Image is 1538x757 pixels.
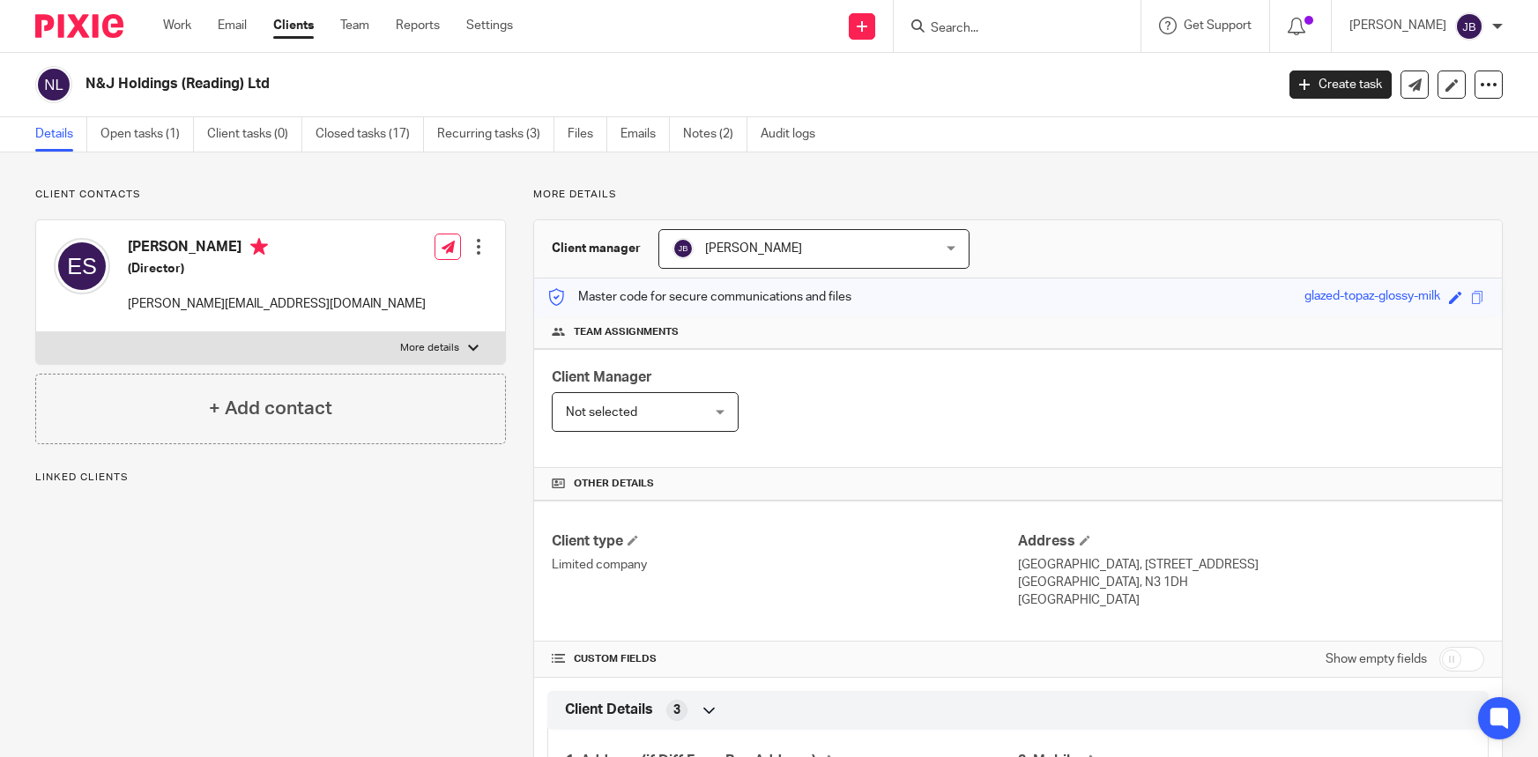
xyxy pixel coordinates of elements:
[574,325,679,339] span: Team assignments
[574,477,654,491] span: Other details
[1018,574,1484,591] p: [GEOGRAPHIC_DATA], N3 1DH
[128,238,426,260] h4: [PERSON_NAME]
[672,238,694,259] img: svg%3E
[250,238,268,256] i: Primary
[565,701,653,719] span: Client Details
[466,17,513,34] a: Settings
[1184,19,1252,32] span: Get Support
[620,117,670,152] a: Emails
[1455,12,1483,41] img: svg%3E
[340,17,369,34] a: Team
[316,117,424,152] a: Closed tasks (17)
[218,17,247,34] a: Email
[100,117,194,152] a: Open tasks (1)
[568,117,607,152] a: Files
[128,260,426,278] h5: (Director)
[552,532,1018,551] h4: Client type
[1304,287,1440,308] div: glazed-topaz-glossy-milk
[547,288,851,306] p: Master code for secure communications and files
[552,556,1018,574] p: Limited company
[683,117,747,152] a: Notes (2)
[400,341,459,355] p: More details
[209,395,332,422] h4: + Add contact
[35,188,506,202] p: Client contacts
[163,17,191,34] a: Work
[1289,71,1392,99] a: Create task
[566,406,637,419] span: Not selected
[35,14,123,38] img: Pixie
[273,17,314,34] a: Clients
[1326,650,1427,668] label: Show empty fields
[396,17,440,34] a: Reports
[929,21,1088,37] input: Search
[35,117,87,152] a: Details
[85,75,1028,93] h2: N&J Holdings (Reading) Ltd
[552,370,652,384] span: Client Manager
[1018,556,1484,574] p: [GEOGRAPHIC_DATA], [STREET_ADDRESS]
[35,66,72,103] img: svg%3E
[552,652,1018,666] h4: CUSTOM FIELDS
[705,242,802,255] span: [PERSON_NAME]
[673,701,680,719] span: 3
[533,188,1503,202] p: More details
[552,240,641,257] h3: Client manager
[1018,532,1484,551] h4: Address
[761,117,828,152] a: Audit logs
[207,117,302,152] a: Client tasks (0)
[437,117,554,152] a: Recurring tasks (3)
[1018,591,1484,609] p: [GEOGRAPHIC_DATA]
[54,238,110,294] img: svg%3E
[1349,17,1446,34] p: [PERSON_NAME]
[128,295,426,313] p: [PERSON_NAME][EMAIL_ADDRESS][DOMAIN_NAME]
[35,471,506,485] p: Linked clients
